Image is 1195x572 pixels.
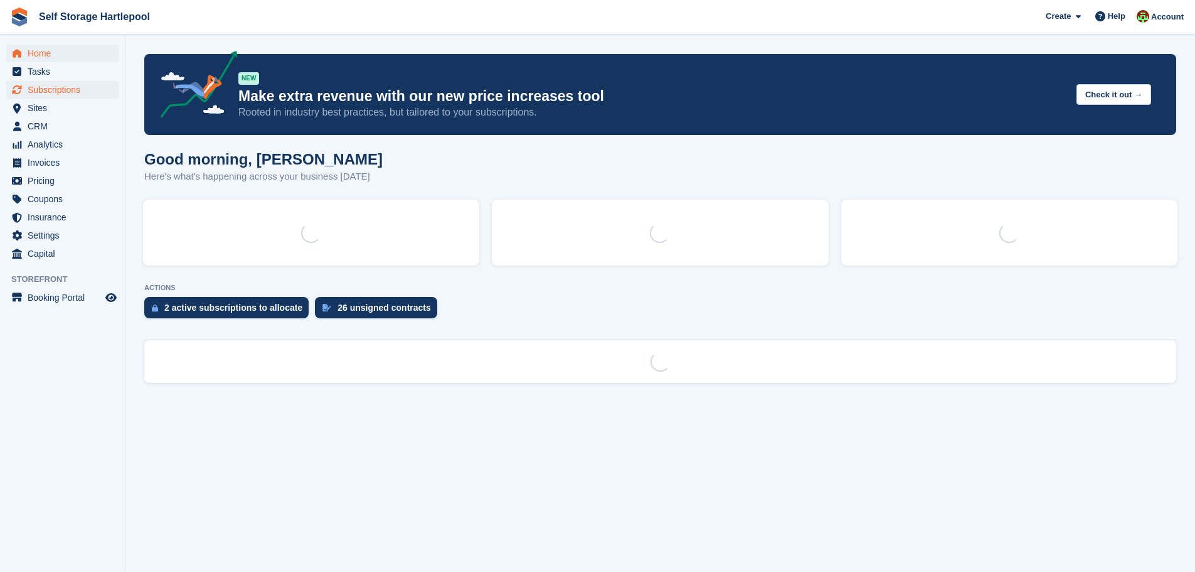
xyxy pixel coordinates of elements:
span: Sites [28,99,103,117]
span: Coupons [28,190,103,208]
span: Create [1046,10,1071,23]
a: menu [6,245,119,262]
span: Storefront [11,273,125,286]
a: menu [6,154,119,171]
div: 26 unsigned contracts [337,303,431,313]
p: Rooted in industry best practices, but tailored to your subscriptions. [238,105,1066,119]
h1: Good morning, [PERSON_NAME] [144,151,383,168]
div: NEW [238,72,259,85]
p: Here's what's happening across your business [DATE] [144,170,383,184]
span: Capital [28,245,103,262]
img: contract_signature_icon-13c848040528278c33f63329250d36e43548de30e8caae1d1a13099fd9432cc5.svg [322,304,331,311]
span: Booking Portal [28,289,103,306]
a: menu [6,45,119,62]
span: CRM [28,117,103,135]
span: Home [28,45,103,62]
div: 2 active subscriptions to allocate [164,303,302,313]
p: ACTIONS [144,284,1176,292]
a: menu [6,63,119,80]
a: Preview store [104,290,119,305]
span: Pricing [28,172,103,190]
img: active_subscription_to_allocate_icon-d502201f5373d7db506a760aba3b589e785aa758c864c3986d89f69b8ff3... [152,304,158,312]
a: menu [6,99,119,117]
span: Help [1108,10,1125,23]
img: stora-icon-8386f47178a22dfd0bd8f6a31ec36ba5ce8667c1dd55bd0f319d3a0aa187defe.svg [10,8,29,26]
img: Woods Removals [1137,10,1149,23]
a: menu [6,117,119,135]
img: price-adjustments-announcement-icon-8257ccfd72463d97f412b2fc003d46551f7dbcb40ab6d574587a9cd5c0d94... [150,51,238,122]
span: Analytics [28,136,103,153]
span: Insurance [28,208,103,226]
span: Invoices [28,154,103,171]
a: menu [6,208,119,226]
a: 2 active subscriptions to allocate [144,297,315,325]
button: Check it out → [1076,84,1151,105]
span: Account [1151,11,1184,23]
a: menu [6,227,119,244]
a: menu [6,190,119,208]
a: menu [6,172,119,190]
span: Settings [28,227,103,244]
p: Make extra revenue with our new price increases tool [238,87,1066,105]
a: Self Storage Hartlepool [34,6,155,27]
span: Subscriptions [28,81,103,99]
a: menu [6,289,119,306]
a: menu [6,136,119,153]
a: 26 unsigned contracts [315,297,443,325]
span: Tasks [28,63,103,80]
a: menu [6,81,119,99]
